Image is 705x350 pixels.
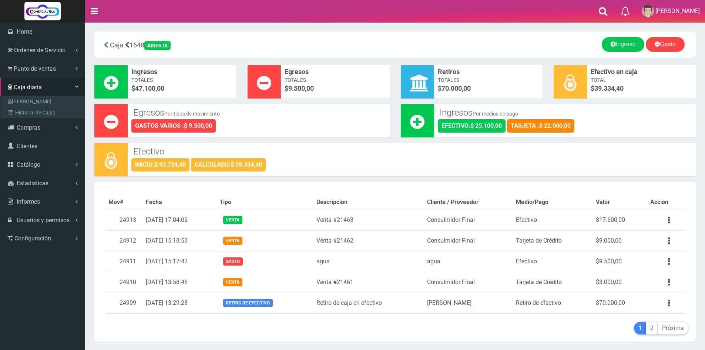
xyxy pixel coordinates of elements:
span: Gasto [223,257,242,265]
div: GASTOS VARIOS : [131,119,216,133]
strong: $ 9.500,00 [184,122,212,129]
span: Ordenes de Servicio [14,47,66,54]
td: agua [313,251,424,272]
th: Tipo [216,195,313,210]
span: Home [17,28,32,35]
span: Usuarios y permisos [17,217,70,224]
a: Historial de Cajas [2,107,85,118]
td: Venta #21463 [313,210,424,230]
span: Venta [223,216,242,224]
span: Caja [110,41,123,49]
div: CALCULADO: [191,158,266,171]
td: 24911 [105,251,143,272]
span: Informes [17,198,40,205]
td: Consulmidor Final [424,230,513,251]
td: $70.000,00 [593,293,647,313]
td: $9.500,00 [593,251,647,272]
th: Mov# [105,195,143,210]
td: Venta #21462 [313,230,424,251]
span: Clientes [17,143,37,150]
td: Efectivo [513,251,593,272]
td: $3.000,00 [593,272,647,293]
span: Retiro de efectivo [223,299,272,307]
td: 24909 [105,293,143,313]
td: Tarjeta de Crédito [513,230,593,251]
b: 1 [638,324,642,331]
font: 9.500,00 [288,84,314,92]
span: 39.334,40 [594,84,624,92]
h3: Egresos [133,108,384,117]
span: Punto de ventas [14,65,56,72]
span: $ [591,84,692,93]
span: Configuración [14,235,51,242]
span: Venta [223,237,242,244]
th: Valor [593,195,647,210]
td: Retiro de caja en efectivo [313,293,424,313]
span: $ [438,84,539,93]
td: Consulmidor Final [424,272,513,293]
strong: $ 39.334,40 [231,161,262,168]
td: [DATE] 15:18:53 [143,230,217,251]
span: Ingresos [131,67,233,77]
td: Venta #21461 [313,272,424,293]
a: [PERSON_NAME] [2,96,85,107]
td: $17.600,00 [593,210,647,230]
td: Retiro de efectivo [513,293,593,313]
span: Compras [17,124,40,131]
span: Retiros [438,67,539,77]
td: [DATE] 15:17:47 [143,251,217,272]
span: Caja diaria [14,84,42,91]
small: Por tipos de movimiento [164,111,220,117]
span: [PERSON_NAME] [655,7,700,14]
td: Consulmidor Final [424,210,513,230]
h3: Ingresos [440,108,691,117]
th: Acción [647,195,685,210]
td: 24912 [105,230,143,251]
th: Medio/Pago [513,195,593,210]
span: Egresos [285,67,386,77]
td: [DATE] 17:04:02 [143,210,217,230]
th: Cliente / Proveedor [424,195,513,210]
font: 47.100,00 [135,84,164,92]
strong: $ 25.100,00 [470,122,502,129]
span: $ [131,84,233,93]
span: Totales [285,76,386,84]
div: EFECTIVO: [438,119,506,133]
a: 2 [646,322,658,335]
th: Descripcion [313,195,424,210]
a: Gasto [646,37,685,52]
span: Totales [438,76,539,84]
td: $9.000,00 [593,230,647,251]
a: Ingreso [602,37,644,52]
img: User Image [642,5,654,17]
span: Totales [131,76,233,84]
span: Efectivo en caja [591,67,692,77]
strong: $ 22.000,00 [539,122,571,129]
span: Venta [223,278,242,286]
span: Estadisticas [17,180,48,187]
td: 24910 [105,272,143,293]
td: Efectivo [513,210,593,230]
span: $ [285,84,386,93]
div: INICIO: [131,158,189,171]
div: 1648 [100,37,297,52]
td: [DATE] 13:58:46 [143,272,217,293]
a: Próxima [658,322,688,335]
span: Catálogo [17,161,40,168]
div: ABIERTA [144,41,171,50]
img: Logo grande [24,2,61,20]
font: 70.000,00 [442,84,471,92]
td: [DATE] 13:29:28 [143,293,217,313]
td: agua [424,251,513,272]
h3: Efectivo [133,147,690,156]
td: Tarjeta de Crédito [513,272,593,293]
span: Total [591,76,692,84]
th: Fecha [143,195,217,210]
div: TARJETA : [507,119,574,133]
td: [PERSON_NAME] [424,293,513,313]
strong: $ 93.734,40 [154,161,186,168]
td: 24913 [105,210,143,230]
small: Por medios de pago [473,111,518,117]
